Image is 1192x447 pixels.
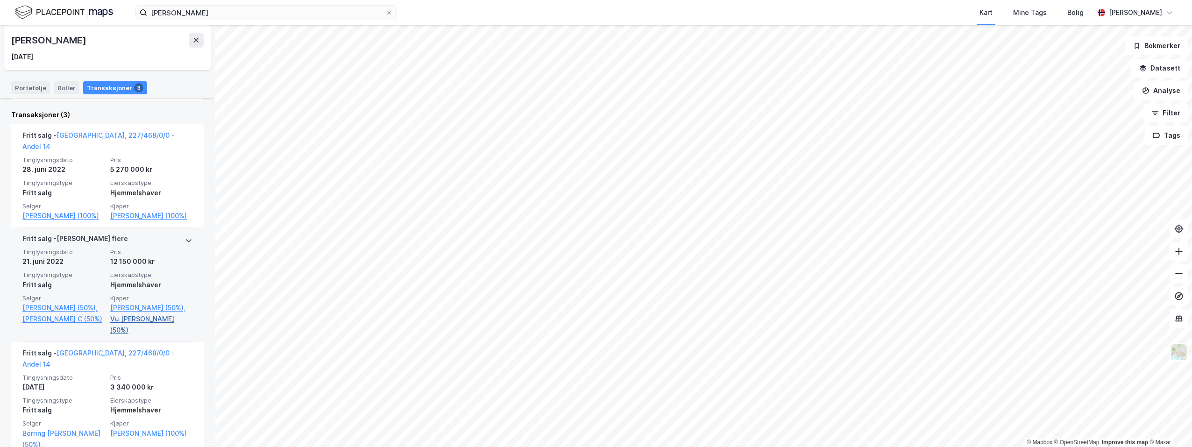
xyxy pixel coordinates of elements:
[1145,126,1188,145] button: Tags
[110,382,192,393] div: 3 340 000 kr
[110,248,192,256] span: Pris
[1125,36,1188,55] button: Bokmerker
[22,256,105,267] div: 21. juni 2022
[1054,439,1100,446] a: OpenStreetMap
[1134,81,1188,100] button: Analyse
[1013,7,1047,18] div: Mine Tags
[22,233,128,248] div: Fritt salg - [PERSON_NAME] flere
[22,404,105,416] div: Fritt salg
[1067,7,1084,18] div: Bolig
[22,210,105,221] a: [PERSON_NAME] (100%)
[110,279,192,291] div: Hjemmelshaver
[110,302,192,313] a: [PERSON_NAME] (50%),
[22,419,105,427] span: Selger
[22,156,105,164] span: Tinglysningsdato
[22,348,192,374] div: Fritt salg -
[110,210,192,221] a: [PERSON_NAME] (100%)
[1027,439,1052,446] a: Mapbox
[1170,343,1188,361] img: Z
[22,279,105,291] div: Fritt salg
[15,4,113,21] img: logo.f888ab2527a4732fd821a326f86c7f29.svg
[110,256,192,267] div: 12 150 000 kr
[83,81,147,94] div: Transaksjoner
[54,81,79,94] div: Roller
[979,7,993,18] div: Kart
[147,6,385,20] input: Søk på adresse, matrikkel, gårdeiere, leietakere eller personer
[110,202,192,210] span: Kjøper
[1143,104,1188,122] button: Filter
[110,374,192,382] span: Pris
[110,397,192,404] span: Eierskapstype
[1145,402,1192,447] div: Kontrollprogram for chat
[1109,7,1162,18] div: [PERSON_NAME]
[22,302,105,313] a: [PERSON_NAME] (50%),
[110,179,192,187] span: Eierskapstype
[11,51,33,63] div: [DATE]
[110,419,192,427] span: Kjøper
[22,202,105,210] span: Selger
[110,404,192,416] div: Hjemmelshaver
[22,349,175,368] a: [GEOGRAPHIC_DATA], 227/468/0/0 - Andel 14
[134,83,143,92] div: 3
[22,374,105,382] span: Tinglysningsdato
[110,428,192,439] a: [PERSON_NAME] (100%)
[22,131,175,150] a: [GEOGRAPHIC_DATA], 227/468/0/0 - Andel 14
[22,294,105,302] span: Selger
[22,179,105,187] span: Tinglysningstype
[110,294,192,302] span: Kjøper
[110,313,192,336] a: Vu [PERSON_NAME] (50%)
[110,164,192,175] div: 5 270 000 kr
[22,164,105,175] div: 28. juni 2022
[22,313,105,325] a: [PERSON_NAME] C (50%)
[1145,402,1192,447] iframe: Chat Widget
[11,109,204,121] div: Transaksjoner (3)
[110,156,192,164] span: Pris
[22,248,105,256] span: Tinglysningsdato
[22,271,105,279] span: Tinglysningstype
[22,382,105,393] div: [DATE]
[1102,439,1148,446] a: Improve this map
[110,271,192,279] span: Eierskapstype
[22,397,105,404] span: Tinglysningstype
[1131,59,1188,78] button: Datasett
[22,187,105,199] div: Fritt salg
[11,81,50,94] div: Portefølje
[110,187,192,199] div: Hjemmelshaver
[11,33,88,48] div: [PERSON_NAME]
[22,130,192,156] div: Fritt salg -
